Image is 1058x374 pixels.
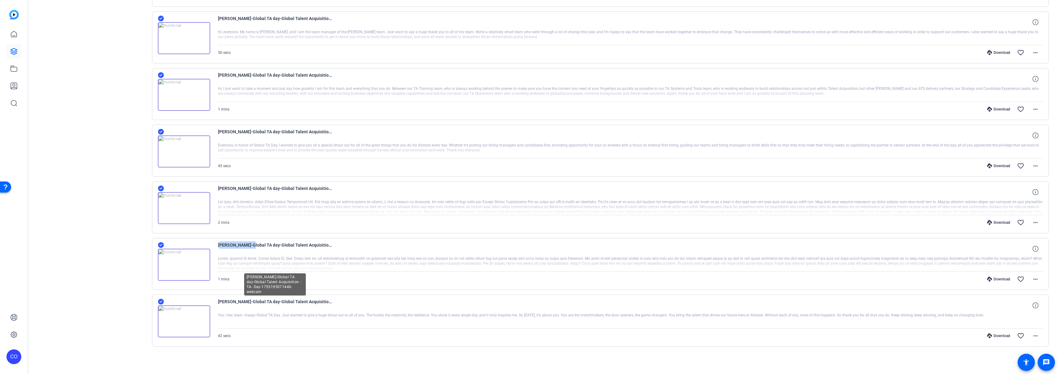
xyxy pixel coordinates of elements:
[158,192,210,224] img: thumb-nail
[1032,332,1039,340] mat-icon: more_horiz
[1017,162,1024,170] mat-icon: favorite_border
[158,305,210,337] img: thumb-nail
[218,185,332,199] span: [PERSON_NAME]-Global TA day-Global Talent Acquisition -TA- Day-1755296864120-webcam
[984,50,1013,55] div: Download
[984,277,1013,282] div: Download
[1017,332,1024,340] mat-icon: favorite_border
[1032,275,1039,283] mat-icon: more_horiz
[1017,219,1024,226] mat-icon: favorite_border
[984,163,1013,168] div: Download
[1032,162,1039,170] mat-icon: more_horiz
[984,220,1013,225] div: Download
[218,220,229,225] span: 2 mins
[158,79,210,111] img: thumb-nail
[218,241,332,256] span: [PERSON_NAME]-Global TA day-Global Talent Acquisition -TA- Day-1755277000971-webcam
[218,164,231,168] span: 45 secs
[1032,49,1039,56] mat-icon: more_horiz
[218,298,332,313] span: [PERSON_NAME]-Global TA day-Global Talent Acquisition -TA- Day-1755195071440-webcam
[158,22,210,54] img: thumb-nail
[218,277,229,281] span: 1 mins
[1043,359,1050,366] mat-icon: message
[218,334,231,338] span: 42 secs
[218,15,332,30] span: [PERSON_NAME]-Global TA day-Global Talent Acquisition -TA- Day-1755592445501-webcam
[218,71,332,86] span: [PERSON_NAME]-Global TA day-Global Talent Acquisition -TA- Day-1755527903426-webcam
[1023,359,1030,366] mat-icon: accessibility
[1017,106,1024,113] mat-icon: favorite_border
[1032,219,1039,226] mat-icon: more_horiz
[6,349,21,364] div: CO
[218,107,229,111] span: 1 mins
[9,10,19,19] img: blue-gradient.svg
[218,50,231,55] span: 50 secs
[984,107,1013,112] div: Download
[218,128,332,143] span: [PERSON_NAME]-Global TA day-Global Talent Acquisition -TA- Day-1755523653914-webcam
[158,249,210,281] img: thumb-nail
[1032,106,1039,113] mat-icon: more_horiz
[1017,49,1024,56] mat-icon: favorite_border
[1017,275,1024,283] mat-icon: favorite_border
[158,135,210,167] img: thumb-nail
[984,333,1013,338] div: Download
